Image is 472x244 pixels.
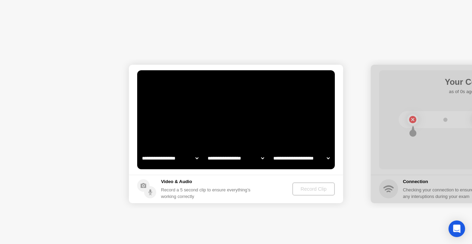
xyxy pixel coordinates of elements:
[206,151,265,165] select: Available speakers
[161,187,253,200] div: Record a 5 second clip to ensure everything’s working correctly
[292,182,335,196] button: Record Clip
[141,151,200,165] select: Available cameras
[161,178,253,185] h5: Video & Audio
[449,220,465,237] div: Open Intercom Messenger
[272,151,331,165] select: Available microphones
[295,186,332,192] div: Record Clip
